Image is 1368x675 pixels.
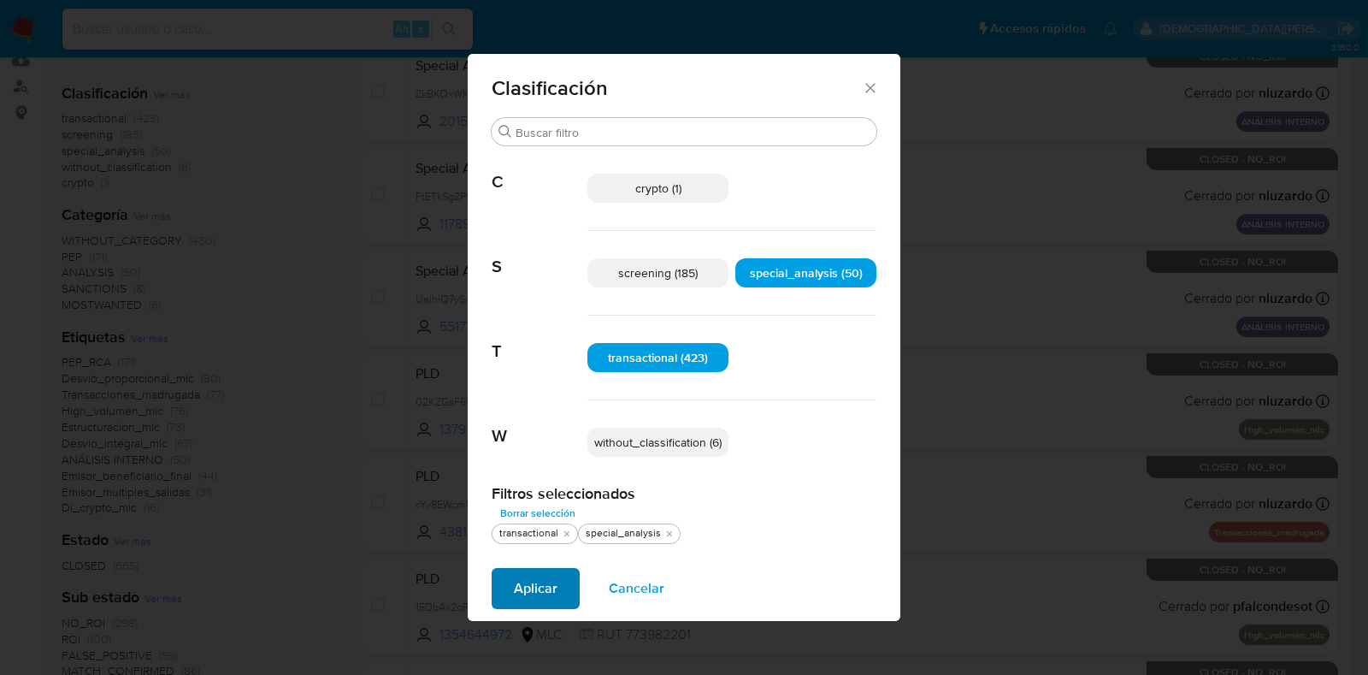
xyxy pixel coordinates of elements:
[492,400,587,447] span: W
[635,180,681,197] span: crypto (1)
[862,80,877,95] button: Cerrar
[582,526,664,541] div: special_analysis
[498,125,512,139] button: Buscar
[663,527,676,541] button: quitar special_analysis
[492,503,584,524] button: Borrar selección
[492,484,876,503] h2: Filtros seleccionados
[587,174,728,203] div: crypto (1)
[587,428,728,457] div: without_classification (6)
[618,264,698,281] span: screening (185)
[514,570,557,607] span: Aplicar
[594,434,722,451] span: without_classification (6)
[560,527,574,541] button: quitar transactional
[608,349,708,366] span: transactional (423)
[587,258,728,287] div: screening (185)
[500,505,575,522] span: Borrar selección
[492,568,580,609] button: Aplicar
[496,526,562,541] div: transactional
[492,316,587,362] span: T
[492,231,587,277] span: S
[587,568,687,609] button: Cancelar
[492,146,587,192] span: C
[516,125,870,140] input: Buscar filtro
[492,78,862,98] span: Clasificación
[587,343,728,372] div: transactional (423)
[750,264,863,281] span: special_analysis (50)
[735,258,876,287] div: special_analysis (50)
[609,570,664,607] span: Cancelar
